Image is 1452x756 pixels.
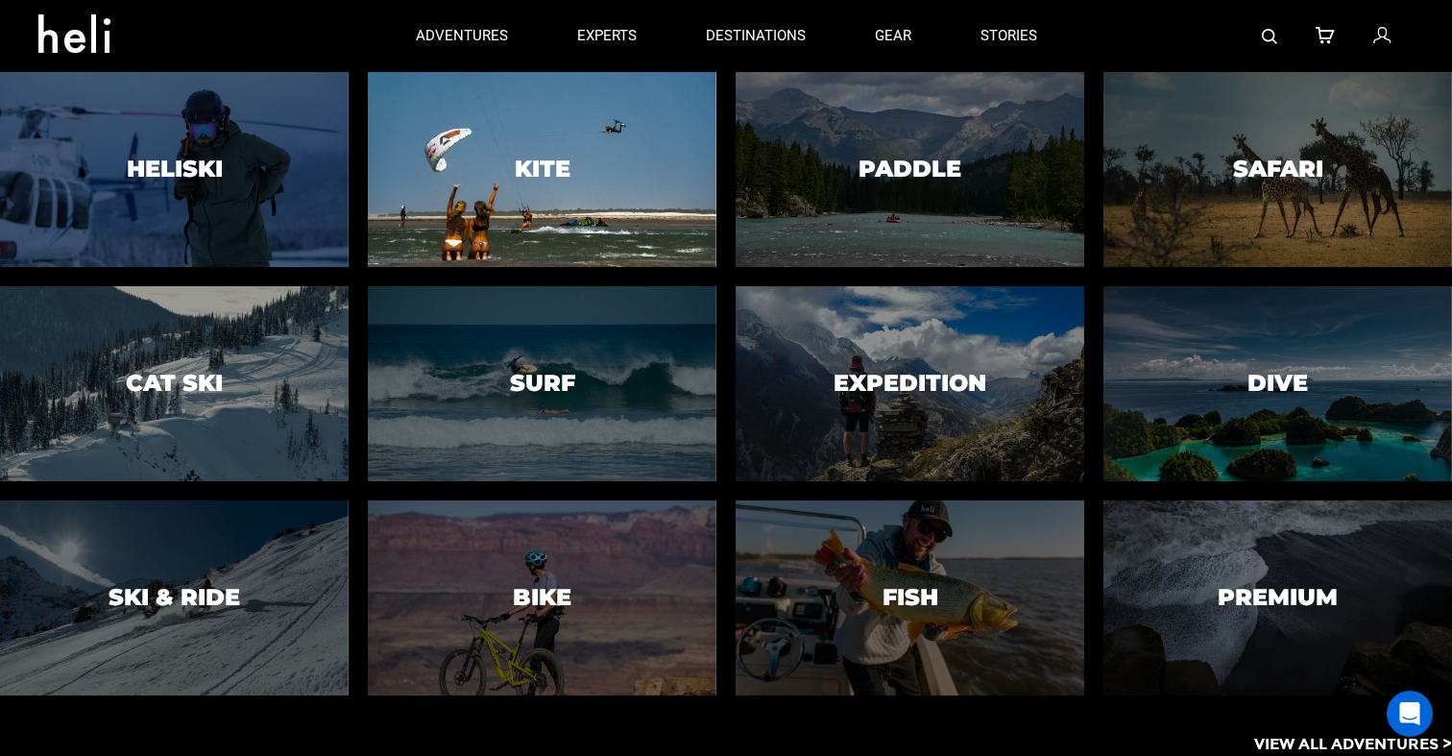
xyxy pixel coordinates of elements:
[1218,585,1338,610] h3: Premium
[1254,734,1452,756] p: View All Adventures >
[859,157,961,182] h3: Paddle
[1262,29,1277,44] img: search-bar-icon.svg
[510,371,575,396] h3: Surf
[109,585,240,610] h3: Ski & Ride
[1103,500,1452,695] a: PremiumPremium image
[416,26,508,46] p: adventures
[1387,691,1433,737] div: Open Intercom Messenger
[1247,371,1308,396] h3: Dive
[1233,157,1323,182] h3: Safari
[706,26,806,46] p: destinations
[515,157,570,182] h3: Kite
[834,371,986,396] h3: Expedition
[513,585,571,610] h3: Bike
[126,371,223,396] h3: Cat Ski
[127,157,223,182] h3: Heliski
[883,585,938,610] h3: Fish
[577,26,637,46] p: experts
